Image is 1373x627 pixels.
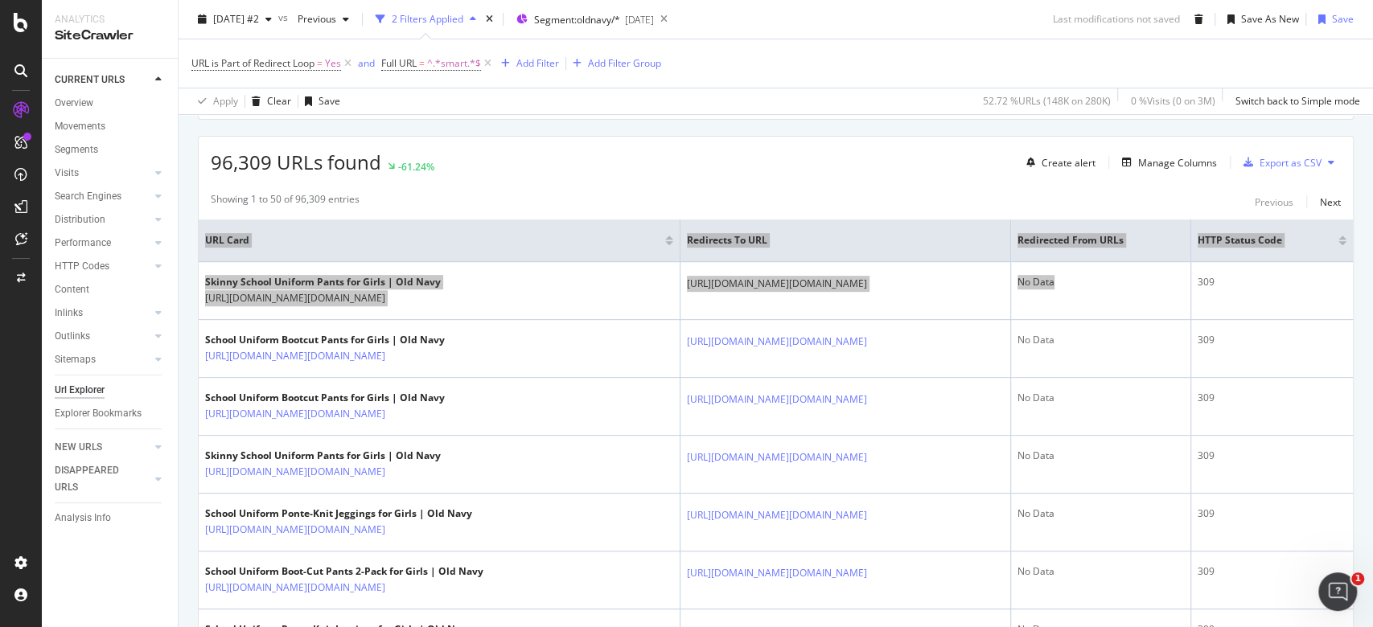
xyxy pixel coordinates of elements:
div: Showing 1 to 50 of 96,309 entries [211,192,360,211]
div: -61.24% [398,160,434,174]
span: Previous [291,12,336,26]
div: No Data [1017,449,1184,463]
div: Search Engines [55,188,121,205]
button: Manage Columns [1116,153,1217,172]
span: URL Card [205,233,661,248]
button: Apply [191,88,238,114]
a: [URL][DOMAIN_NAME][DOMAIN_NAME] [205,580,385,596]
div: Switch back to Simple mode [1235,94,1360,108]
a: CURRENT URLS [55,72,150,88]
div: Segments [55,141,98,158]
span: 96,309 URLs found [211,149,381,175]
span: vs [278,10,291,24]
span: Redirects to URL [687,233,979,248]
span: URL is Part of Redirect Loop [191,56,314,70]
iframe: Intercom live chat [1318,572,1357,611]
div: Save [319,94,340,108]
span: HTTP Status Code [1198,233,1314,248]
a: Search Engines [55,188,150,205]
div: Sitemaps [55,351,96,368]
a: Visits [55,165,150,182]
a: [URL][DOMAIN_NAME][DOMAIN_NAME] [205,406,385,422]
a: Sitemaps [55,351,150,368]
a: Outlinks [55,328,150,345]
button: Add Filter [495,54,559,73]
button: Export as CSV [1237,150,1322,175]
div: CURRENT URLS [55,72,125,88]
span: Segment: oldnavy/* [534,13,620,27]
button: Segment:oldnavy/*[DATE] [510,6,654,32]
div: Create alert [1042,156,1096,170]
div: Analytics [55,13,165,27]
button: Create alert [1020,150,1096,175]
div: Apply [213,94,238,108]
div: Url Explorer [55,382,105,399]
div: Clear [267,94,291,108]
button: Switch back to Simple mode [1229,88,1360,114]
div: No Data [1017,564,1184,579]
div: 309 [1198,449,1346,463]
a: DISAPPEARED URLS [55,462,150,496]
button: Next [1320,192,1341,211]
div: Analysis Info [55,510,111,527]
div: Previous [1255,195,1293,209]
a: [URL][DOMAIN_NAME][DOMAIN_NAME] [687,334,867,350]
div: Skinny School Uniform Pants for Girls | Old Navy [205,449,455,463]
div: 309 [1198,391,1346,405]
a: Analysis Info [55,510,166,527]
div: No Data [1017,391,1184,405]
div: NEW URLS [55,439,102,456]
span: = [317,56,323,70]
div: 52.72 % URLs ( 148K on 280K ) [983,94,1111,108]
a: Performance [55,235,150,252]
div: No Data [1017,333,1184,347]
div: Visits [55,165,79,182]
a: HTTP Codes [55,258,150,275]
div: 2 Filters Applied [392,12,463,26]
a: [URL][DOMAIN_NAME][DOMAIN_NAME] [687,507,867,523]
div: SiteCrawler [55,27,165,45]
div: No Data [1017,275,1184,289]
div: 0 % Visits ( 0 on 3M ) [1131,94,1215,108]
a: Explorer Bookmarks [55,405,166,422]
div: School Uniform Boot-Cut Pants 2-Pack for Girls | Old Navy [205,564,483,579]
a: Distribution [55,211,150,228]
span: ^.*smart.*$ [427,52,481,75]
div: Performance [55,235,111,252]
div: Last modifications not saved [1053,12,1180,26]
button: Add Filter Group [566,54,661,73]
a: Content [55,281,166,298]
div: 309 [1198,506,1346,521]
span: = [419,56,425,70]
div: DISAPPEARED URLS [55,462,136,496]
button: Save [1312,6,1354,32]
div: Distribution [55,211,105,228]
span: 1 [1351,572,1364,585]
div: [DATE] [625,13,654,27]
span: Yes [325,52,341,75]
a: Url Explorer [55,382,166,399]
div: Save As New [1241,12,1299,26]
div: HTTP Codes [55,258,109,275]
a: Inlinks [55,305,150,322]
div: 309 [1198,564,1346,579]
a: [URL][DOMAIN_NAME][DOMAIN_NAME] [687,276,867,292]
a: NEW URLS [55,439,150,456]
div: School Uniform Bootcut Pants for Girls | Old Navy [205,391,455,405]
a: Segments [55,141,166,158]
div: Overview [55,95,93,112]
button: Save As New [1221,6,1299,32]
button: [DATE] #2 [191,6,278,32]
a: [URL][DOMAIN_NAME][DOMAIN_NAME] [687,565,867,581]
div: School Uniform Bootcut Pants for Girls | Old Navy [205,333,455,347]
a: [URL][DOMAIN_NAME][DOMAIN_NAME] [687,449,867,465]
div: Skinny School Uniform Pants for Girls | Old Navy [205,275,455,289]
div: Movements [55,118,105,135]
div: School Uniform Ponte-Knit Jeggings for Girls | Old Navy [205,506,472,521]
div: Next [1320,195,1341,209]
div: Save [1332,12,1354,26]
div: Outlinks [55,328,90,345]
div: times [483,11,496,27]
div: 309 [1198,333,1346,347]
a: [URL][DOMAIN_NAME][DOMAIN_NAME] [205,522,385,538]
